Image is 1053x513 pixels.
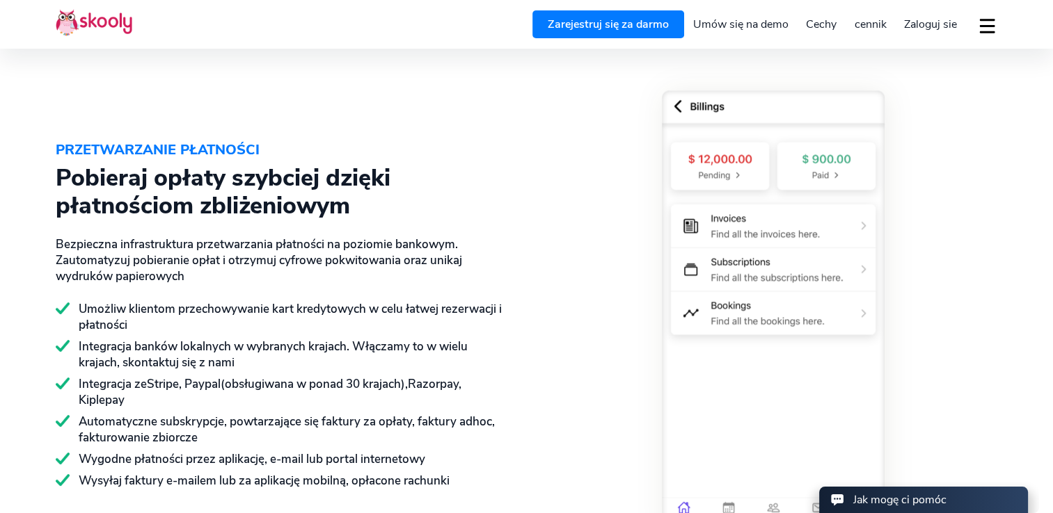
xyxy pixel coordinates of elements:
[56,473,505,489] div: Wysyłaj faktury e-mailem lub za aplikację mobilną, opłacone rachunki
[797,13,846,35] a: Cechy
[56,236,505,284] div: Bezpieczna infrastruktura przetwarzania płatności na poziomie bankowym. Zautomatyzuj pobieranie o...
[904,17,957,32] span: Zaloguj sie
[532,10,684,38] a: Zarejestruj się za darmo
[56,414,505,446] div: Automatyczne subskrypcje, powtarzające się faktury za opłaty, faktury adhoc, fakturowanie zbiorcze
[56,301,505,333] div: Umożliw klientom przechowywanie kart kredytowych w celu łatwej rezerwacji i płatności
[56,9,132,36] img: Skooly
[895,13,966,35] a: Zaloguj sie
[56,164,505,220] div: Pobieraj opłaty szybciej dzięki płatnościom zbliżeniowym
[56,339,505,370] div: Integracja banków lokalnych w wybranych krajach. Włączamy to w wielu krajach, skontaktuj się z nami
[855,17,887,32] span: cennik
[147,376,221,392] span: Stripe, Paypal
[56,376,505,408] div: Integracja ze (obsługiwana w ponad 30 krajach),
[977,10,997,42] button: dropdown menu
[79,376,461,408] span: Razorpay, Kiplepay
[684,13,798,35] a: Umów się na demo
[56,136,505,164] div: PRZETWARZANIE PŁATNOŚCI
[846,13,896,35] a: cennik
[56,451,505,467] div: Wygodne płatności przez aplikację, e-mail lub portal internetowy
